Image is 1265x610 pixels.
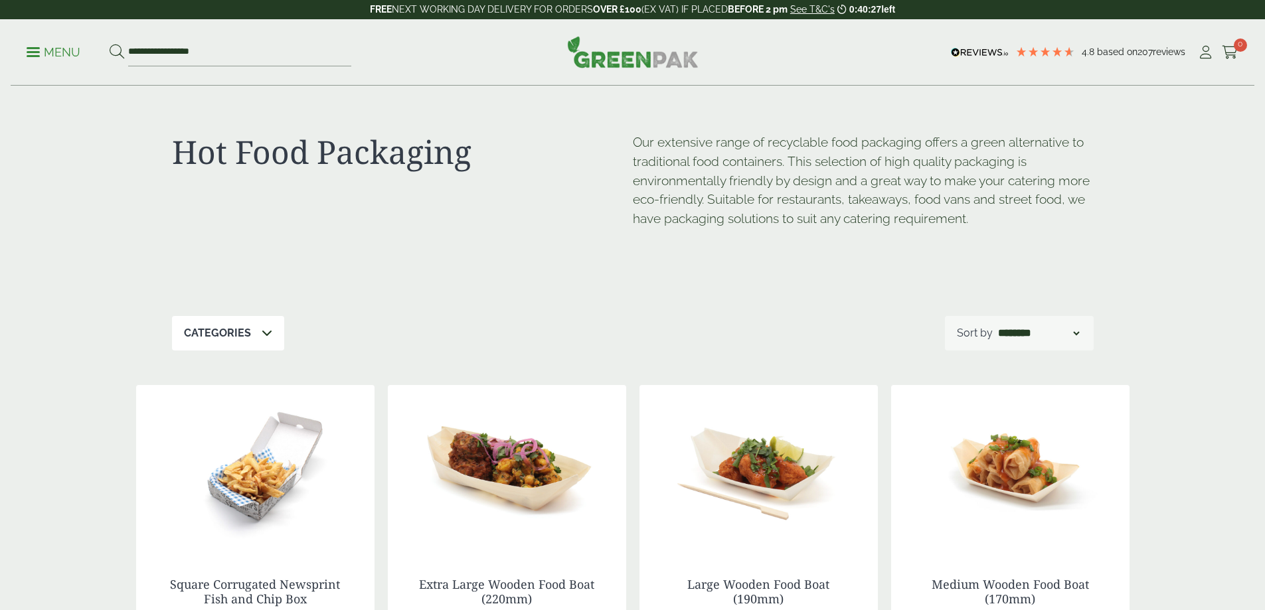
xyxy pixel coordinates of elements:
[170,576,340,607] a: Square Corrugated Newsprint Fish and Chip Box
[1097,46,1138,57] span: Based on
[687,576,829,607] a: Large Wooden Food Boat (190mm)
[633,133,1094,228] p: Our extensive range of recyclable food packaging offers a green alternative to traditional food c...
[849,4,881,15] span: 0:40:27
[639,385,878,551] img: Large Wooden Boat 190mm with food contents 2920004AD
[957,325,993,341] p: Sort by
[728,4,788,15] strong: BEFORE 2 pm
[388,385,626,551] img: Extra Large Wooden Boat 220mm with food contents V2 2920004AE
[593,4,641,15] strong: OVER £100
[1234,38,1247,52] span: 0
[951,48,1009,57] img: REVIEWS.io
[172,133,633,171] h1: Hot Food Packaging
[881,4,895,15] span: left
[567,36,699,68] img: GreenPak Supplies
[1222,42,1238,62] a: 0
[891,385,1130,551] img: Medium Wooden Boat 170mm with food contents V2 2920004AC 1
[1138,46,1153,57] span: 207
[1197,46,1214,59] i: My Account
[790,4,835,15] a: See T&C's
[995,325,1082,341] select: Shop order
[184,325,251,341] p: Categories
[27,44,80,58] a: Menu
[27,44,80,60] p: Menu
[932,576,1089,607] a: Medium Wooden Food Boat (170mm)
[136,385,375,551] img: 2520069 Square News Fish n Chip Corrugated Box - Open with Chips
[370,4,392,15] strong: FREE
[633,240,634,242] p: [URL][DOMAIN_NAME]
[419,576,594,607] a: Extra Large Wooden Food Boat (220mm)
[1015,46,1075,58] div: 4.79 Stars
[1222,46,1238,59] i: Cart
[1153,46,1185,57] span: reviews
[1082,46,1097,57] span: 4.8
